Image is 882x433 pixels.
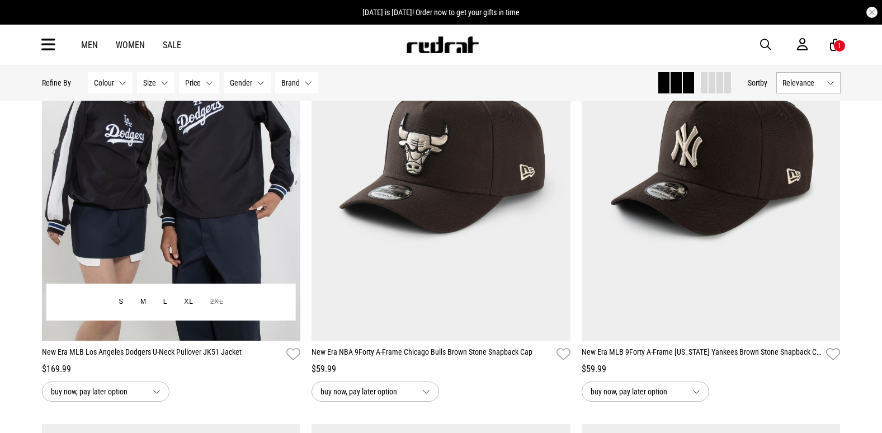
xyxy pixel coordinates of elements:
a: Men [81,40,98,50]
div: 1 [838,42,841,50]
span: Size [143,78,156,87]
a: New Era NBA 9Forty A-Frame Chicago Bulls Brown Stone Snapback Cap [312,346,552,363]
span: Brand [281,78,300,87]
span: buy now, pay later option [320,385,413,398]
span: buy now, pay later option [51,385,144,398]
a: New Era MLB 9Forty A-Frame [US_STATE] Yankees Brown Stone Snapback Cap [582,346,822,363]
span: Price [185,78,201,87]
button: Relevance [776,72,841,93]
span: Colour [94,78,114,87]
button: Previous [48,146,62,159]
button: Gender [224,72,271,93]
button: buy now, pay later option [582,382,709,402]
div: $59.99 [582,363,841,376]
button: Next [281,146,295,159]
button: 2XL [202,292,232,312]
div: $59.99 [312,363,570,376]
button: Size [137,72,174,93]
button: XL [176,292,201,312]
div: $169.99 [42,363,301,376]
button: M [132,292,155,312]
button: Open LiveChat chat widget [9,4,43,38]
button: buy now, pay later option [312,382,439,402]
span: Gender [230,78,252,87]
button: L [155,292,176,312]
img: Redrat logo [405,36,479,53]
span: Relevance [782,78,822,87]
a: 1 [830,39,841,51]
button: S [110,292,132,312]
button: Price [179,72,219,93]
button: Colour [88,72,133,93]
a: New Era MLB Los Angeles Dodgers U-Neck Pullover JK51 Jacket [42,346,282,363]
a: Women [116,40,145,50]
p: Refine By [42,78,71,87]
span: [DATE] is [DATE]! Order now to get your gifts in time [362,8,520,17]
button: buy now, pay later option [42,382,169,402]
a: Sale [163,40,181,50]
button: Sortby [748,76,767,90]
button: Brand [275,72,318,93]
span: buy now, pay later option [591,385,683,398]
span: by [760,78,767,87]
